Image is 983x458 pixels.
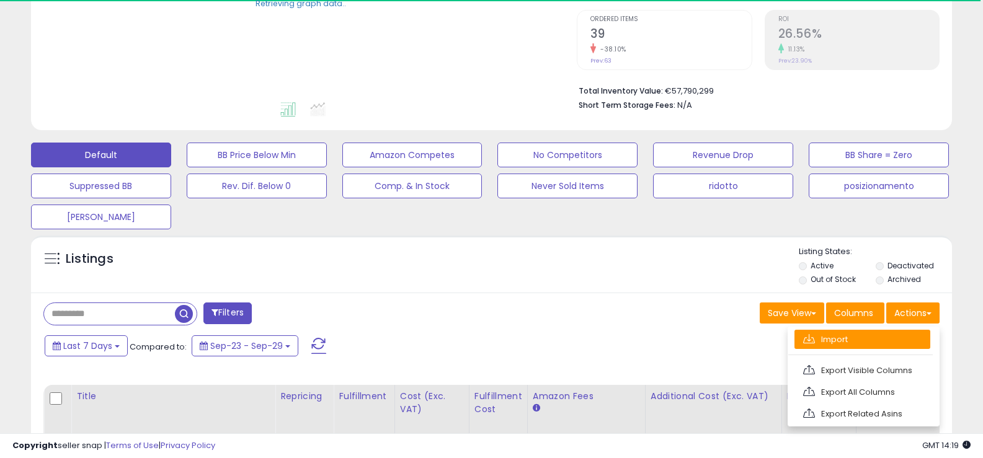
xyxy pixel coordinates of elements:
[497,174,638,198] button: Never Sold Items
[45,335,128,356] button: Last 7 Days
[210,340,283,352] span: Sep-23 - Sep-29
[533,390,640,403] div: Amazon Fees
[579,82,930,97] li: €57,790,299
[778,27,939,43] h2: 26.56%
[497,143,638,167] button: No Competitors
[590,27,751,43] h2: 39
[794,404,930,423] a: Export Related Asins
[811,260,834,271] label: Active
[192,335,298,356] button: Sep-23 - Sep-29
[590,57,612,64] small: Prev: 63
[280,390,328,403] div: Repricing
[799,246,952,258] p: Listing States:
[187,174,327,198] button: Rev. Dif. Below 0
[794,382,930,402] a: Export All Columns
[886,302,940,324] button: Actions
[794,361,930,380] a: Export Visible Columns
[474,390,522,416] div: Fulfillment Cost
[66,250,113,268] h5: Listings
[834,307,873,319] span: Columns
[787,390,851,403] div: Min Price
[778,57,812,64] small: Prev: 23.90%
[784,45,805,54] small: 11.13%
[887,260,934,271] label: Deactivated
[187,143,327,167] button: BB Price Below Min
[76,390,270,403] div: Title
[826,302,884,324] button: Columns
[342,174,483,198] button: Comp. & In Stock
[794,330,930,349] a: Import
[760,302,824,324] button: Save View
[651,390,776,403] div: Additional Cost (Exc. VAT)
[130,341,187,353] span: Compared to:
[811,274,856,284] label: Out of Stock
[31,174,171,198] button: Suppressed BB
[106,439,159,451] a: Terms of Use
[677,99,692,111] span: N/A
[400,390,464,416] div: Cost (Exc. VAT)
[31,205,171,229] button: [PERSON_NAME]
[778,16,939,23] span: ROI
[161,439,215,451] a: Privacy Policy
[922,439,971,451] span: 2025-10-7 14:19 GMT
[339,390,389,403] div: Fulfillment
[653,174,793,198] button: ridotto
[203,302,252,324] button: Filters
[12,440,215,452] div: seller snap | |
[653,143,793,167] button: Revenue Drop
[533,403,540,414] small: Amazon Fees.
[809,174,949,198] button: posizionamento
[63,340,112,352] span: Last 7 Days
[596,45,626,54] small: -38.10%
[809,143,949,167] button: BB Share = Zero
[887,274,921,284] label: Archived
[12,439,58,451] strong: Copyright
[579,86,663,96] b: Total Inventory Value:
[31,143,171,167] button: Default
[579,100,675,110] b: Short Term Storage Fees:
[342,143,483,167] button: Amazon Competes
[590,16,751,23] span: Ordered Items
